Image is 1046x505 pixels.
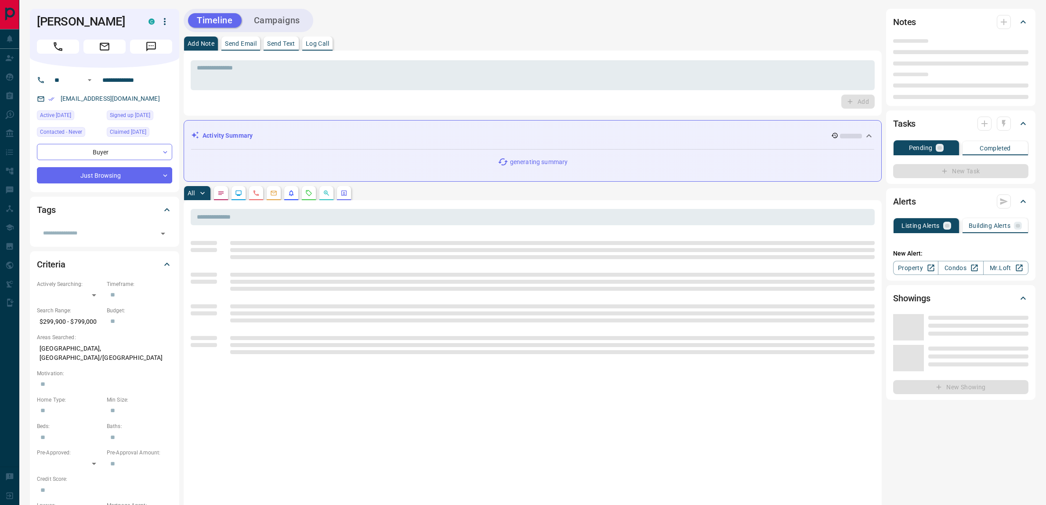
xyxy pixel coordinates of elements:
[61,95,160,102] a: [EMAIL_ADDRESS][DOMAIN_NAME]
[37,254,172,275] div: Criteria
[37,167,172,183] div: Just Browsing
[893,113,1028,134] div: Tasks
[893,291,930,305] h2: Showings
[107,449,172,457] p: Pre-Approval Amount:
[37,396,102,404] p: Home Type:
[188,190,195,196] p: All
[980,145,1011,151] p: Completed
[157,227,169,240] button: Open
[107,396,172,404] p: Min Size:
[107,127,172,139] div: Thu Jan 30 2025
[37,475,172,483] p: Credit Score:
[909,145,933,151] p: Pending
[37,370,172,377] p: Motivation:
[893,191,1028,212] div: Alerts
[203,131,253,140] p: Activity Summary
[37,15,135,29] h1: [PERSON_NAME]
[217,190,224,197] svg: Notes
[37,280,102,288] p: Actively Searching:
[107,280,172,288] p: Timeframe:
[969,223,1010,229] p: Building Alerts
[130,40,172,54] span: Message
[37,199,172,220] div: Tags
[267,40,295,47] p: Send Text
[191,128,874,144] div: Activity Summary
[37,307,102,315] p: Search Range:
[37,144,172,160] div: Buyer
[893,117,916,131] h2: Tasks
[40,128,82,136] span: Contacted - Never
[306,40,329,47] p: Log Call
[270,190,277,197] svg: Emails
[37,315,102,329] p: $299,900 - $799,000
[40,111,71,120] span: Active [DATE]
[938,261,983,275] a: Condos
[253,190,260,197] svg: Calls
[510,157,568,167] p: generating summary
[245,13,309,28] button: Campaigns
[107,307,172,315] p: Budget:
[107,422,172,430] p: Baths:
[37,110,102,123] div: Sun Jul 27 2025
[235,190,242,197] svg: Lead Browsing Activity
[107,110,172,123] div: Thu Jan 30 2025
[37,449,102,457] p: Pre-Approved:
[188,40,214,47] p: Add Note
[37,341,172,365] p: [GEOGRAPHIC_DATA], [GEOGRAPHIC_DATA]/[GEOGRAPHIC_DATA]
[37,333,172,341] p: Areas Searched:
[84,75,95,85] button: Open
[110,111,150,120] span: Signed up [DATE]
[37,422,102,430] p: Beds:
[37,257,65,271] h2: Criteria
[48,96,54,102] svg: Email Verified
[37,203,55,217] h2: Tags
[893,249,1028,258] p: New Alert:
[893,194,916,209] h2: Alerts
[983,261,1028,275] a: Mr.Loft
[323,190,330,197] svg: Opportunities
[188,13,242,28] button: Timeline
[148,18,155,25] div: condos.ca
[225,40,257,47] p: Send Email
[893,261,938,275] a: Property
[288,190,295,197] svg: Listing Alerts
[37,40,79,54] span: Call
[901,223,940,229] p: Listing Alerts
[893,288,1028,309] div: Showings
[83,40,126,54] span: Email
[340,190,347,197] svg: Agent Actions
[305,190,312,197] svg: Requests
[110,128,146,136] span: Claimed [DATE]
[893,11,1028,33] div: Notes
[893,15,916,29] h2: Notes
